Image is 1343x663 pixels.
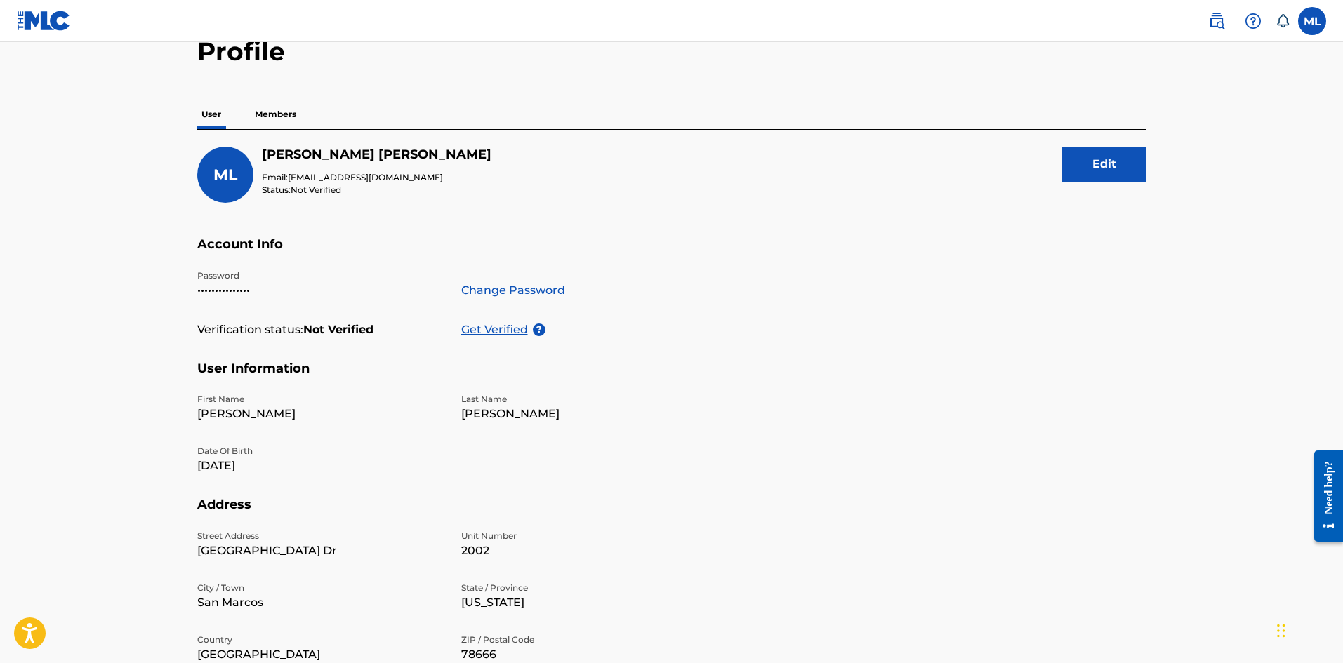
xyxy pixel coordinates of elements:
[197,542,444,559] p: [GEOGRAPHIC_DATA] Dr
[461,634,708,646] p: ZIP / Postal Code
[197,393,444,406] p: First Name
[461,582,708,594] p: State / Province
[461,406,708,422] p: [PERSON_NAME]
[1208,13,1225,29] img: search
[461,646,708,663] p: 78666
[197,445,444,457] p: Date Of Birth
[533,323,545,336] span: ?
[1245,13,1262,29] img: help
[461,282,565,299] a: Change Password
[461,542,708,559] p: 2002
[1062,147,1146,182] button: Edit
[197,269,444,282] p: Password
[1239,7,1267,35] div: Help
[197,282,444,299] p: •••••••••••••••
[197,634,444,646] p: Country
[213,166,237,185] span: ML
[262,184,491,196] p: Status:
[197,361,1146,394] h5: User Information
[288,172,443,182] span: [EMAIL_ADDRESS][DOMAIN_NAME]
[1276,14,1290,28] div: Notifications
[303,321,373,338] strong: Not Verified
[197,497,1146,530] h5: Address
[1298,7,1326,35] div: User Menu
[461,393,708,406] p: Last Name
[262,147,491,163] h5: Marcus Lorenzana
[262,171,491,184] p: Email:
[197,100,225,129] p: User
[251,100,300,129] p: Members
[1273,596,1343,663] iframe: Chat Widget
[461,530,708,542] p: Unit Number
[461,321,533,338] p: Get Verified
[197,321,303,338] p: Verification status:
[197,406,444,422] p: [PERSON_NAME]
[1304,440,1343,553] iframe: Resource Center
[197,594,444,611] p: San Marcos
[197,457,444,474] p: [DATE]
[197,530,444,542] p: Street Address
[197,646,444,663] p: [GEOGRAPHIC_DATA]
[197,36,1146,67] h2: Profile
[461,594,708,611] p: [US_STATE]
[291,185,341,195] span: Not Verified
[1277,610,1285,652] div: Drag
[17,11,71,31] img: MLC Logo
[1203,7,1231,35] a: Public Search
[197,582,444,594] p: City / Town
[197,236,1146,269] h5: Account Info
